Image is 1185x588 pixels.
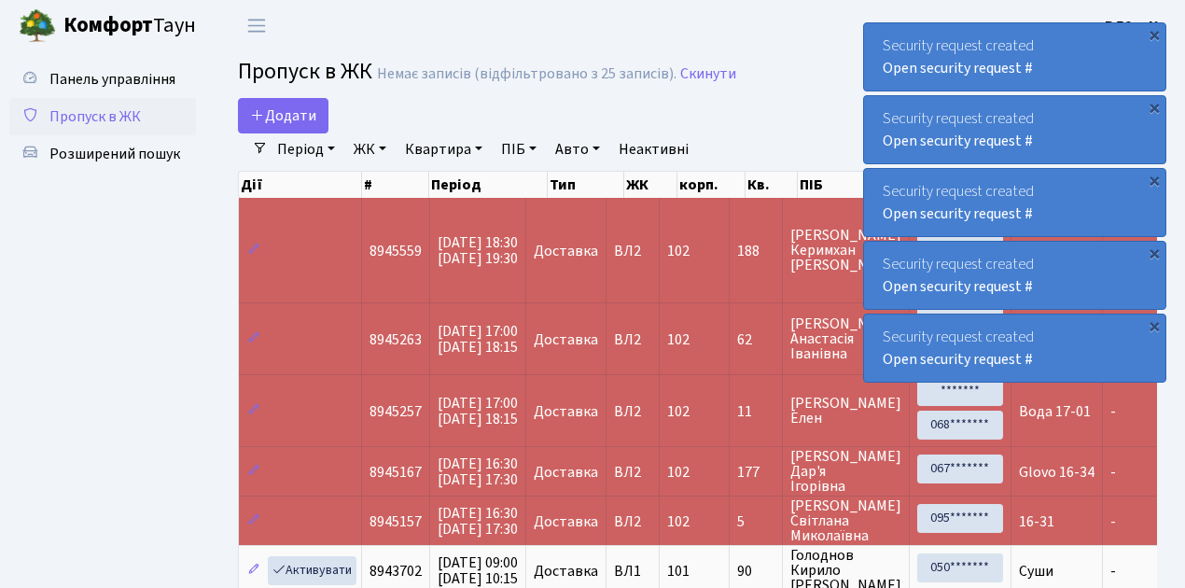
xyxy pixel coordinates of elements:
[737,465,774,480] span: 177
[1145,171,1164,189] div: ×
[737,514,774,529] span: 5
[429,172,548,198] th: Період
[1105,16,1163,36] b: ВЛ2 -. К.
[9,98,196,135] a: Пропуск в ЖК
[614,332,651,347] span: ВЛ2
[614,564,651,579] span: ВЛ1
[369,241,422,261] span: 8945559
[438,232,518,269] span: [DATE] 18:30 [DATE] 19:30
[438,393,518,429] span: [DATE] 17:00 [DATE] 18:15
[49,144,180,164] span: Розширений пошук
[1110,401,1116,422] span: -
[1110,462,1116,483] span: -
[1019,561,1053,581] span: Суши
[270,133,342,165] a: Період
[611,133,696,165] a: Неактивні
[746,172,798,198] th: Кв.
[49,106,141,127] span: Пропуск в ЖК
[534,514,598,529] span: Доставка
[1145,25,1164,44] div: ×
[737,404,774,419] span: 11
[233,10,280,41] button: Переключити навігацію
[883,58,1033,78] a: Open security request #
[377,65,676,83] div: Немає записів (відфільтровано з 25 записів).
[1110,511,1116,532] span: -
[737,332,774,347] span: 62
[667,241,690,261] span: 102
[238,55,372,88] span: Пропуск в ЖК
[438,503,518,539] span: [DATE] 16:30 [DATE] 17:30
[239,172,362,198] th: Дії
[1105,15,1163,37] a: ВЛ2 -. К.
[614,404,651,419] span: ВЛ2
[790,228,901,273] span: [PERSON_NAME] Керимхан [PERSON_NAME]
[369,561,422,581] span: 8943702
[883,276,1033,297] a: Open security request #
[790,396,901,426] span: [PERSON_NAME] Елен
[667,329,690,350] span: 102
[667,561,690,581] span: 101
[864,169,1165,236] div: Security request created
[494,133,544,165] a: ПІБ
[369,462,422,483] span: 8945167
[63,10,196,42] span: Таун
[864,242,1165,309] div: Security request created
[737,244,774,259] span: 188
[614,514,651,529] span: ВЛ2
[883,131,1033,151] a: Open security request #
[548,133,607,165] a: Авто
[362,172,429,198] th: #
[614,465,651,480] span: ВЛ2
[1019,462,1094,483] span: Glovo 16-34
[883,203,1033,224] a: Open security request #
[790,316,901,361] span: [PERSON_NAME] Анастасія Іванівна
[369,511,422,532] span: 8945157
[9,61,196,98] a: Панель управління
[397,133,490,165] a: Квартира
[667,511,690,532] span: 102
[9,135,196,173] a: Розширений пошук
[790,498,901,543] span: [PERSON_NAME] Світлана Миколаївна
[346,133,394,165] a: ЖК
[624,172,677,198] th: ЖК
[667,401,690,422] span: 102
[680,65,736,83] a: Скинути
[49,69,175,90] span: Панель управління
[1110,561,1116,581] span: -
[548,172,624,198] th: Тип
[534,332,598,347] span: Доставка
[883,349,1033,370] a: Open security request #
[667,462,690,483] span: 102
[790,449,901,494] span: [PERSON_NAME] Дар'я Ігорівна
[63,10,153,40] b: Комфорт
[534,465,598,480] span: Доставка
[677,172,746,198] th: корп.
[737,564,774,579] span: 90
[250,105,316,126] span: Додати
[19,7,56,45] img: logo.png
[864,23,1165,91] div: Security request created
[1019,401,1091,422] span: Вода 17-01
[1145,98,1164,117] div: ×
[864,96,1165,163] div: Security request created
[369,329,422,350] span: 8945263
[614,244,651,259] span: ВЛ2
[1145,316,1164,335] div: ×
[1019,511,1054,532] span: 16-31
[534,564,598,579] span: Доставка
[864,315,1165,382] div: Security request created
[268,556,356,585] a: Активувати
[238,98,328,133] a: Додати
[369,401,422,422] span: 8945257
[534,404,598,419] span: Доставка
[1145,244,1164,262] div: ×
[534,244,598,259] span: Доставка
[798,172,926,198] th: ПІБ
[438,454,518,490] span: [DATE] 16:30 [DATE] 17:30
[438,321,518,357] span: [DATE] 17:00 [DATE] 18:15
